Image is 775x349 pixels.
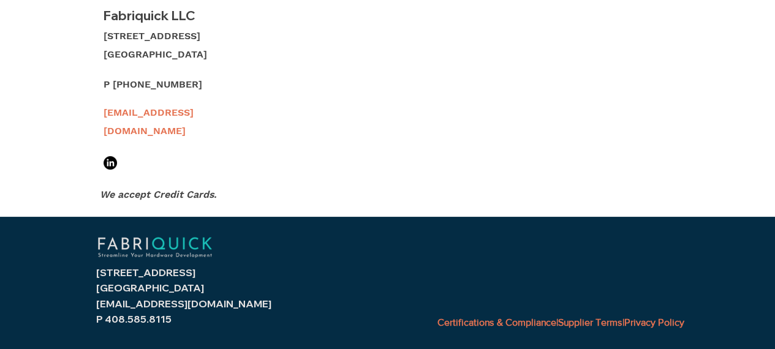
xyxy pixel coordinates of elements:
span: [GEOGRAPHIC_DATA] [96,282,204,294]
span: P 408.585.8115 [96,313,172,325]
a: Privacy Policy [624,317,684,328]
span: [STREET_ADDRESS] [96,266,195,279]
span: [STREET_ADDRESS] [104,30,200,42]
span: Fabriquick LLC [104,7,195,23]
span: [GEOGRAPHIC_DATA] [104,48,207,60]
a: [EMAIL_ADDRESS][DOMAIN_NAME] [96,298,271,310]
a: Supplier Terms [558,317,622,328]
span: P [PHONE_NUMBER] [104,78,202,90]
img: LinkedIn [104,156,117,170]
span: | | [437,317,684,328]
span: We accept Credit Cards. [100,189,216,200]
a: Certifications & Compliance [437,317,556,328]
a: [EMAIL_ADDRESS][DOMAIN_NAME] [104,107,194,137]
ul: Social Bar [104,156,117,170]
